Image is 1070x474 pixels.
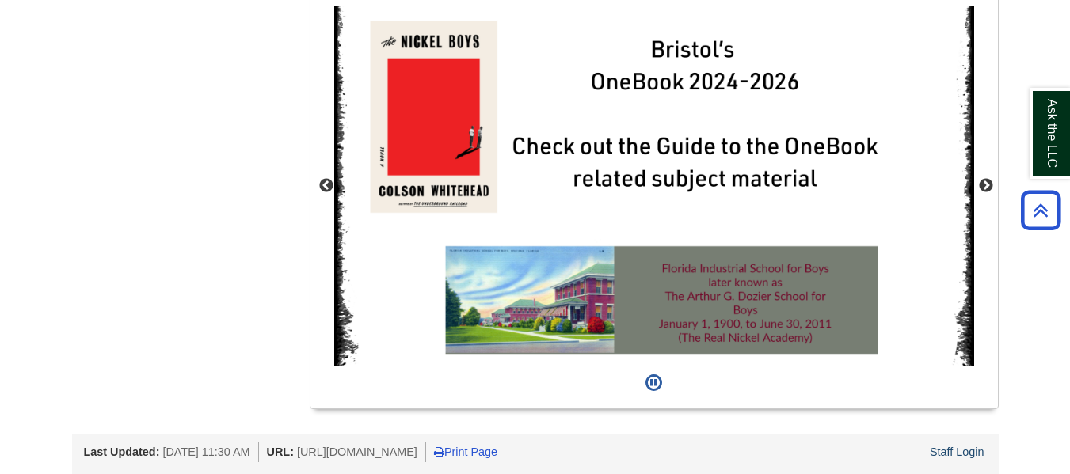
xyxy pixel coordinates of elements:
[297,446,417,458] span: [URL][DOMAIN_NAME]
[1015,199,1066,221] a: Back to Top
[434,446,444,457] i: Print Page
[334,6,974,366] img: The Nickel Boys OneBook
[334,6,974,366] div: This box contains rotating images
[162,446,249,458] span: [DATE] 11:30 AM
[267,446,294,458] span: URL:
[978,178,994,194] button: Next
[434,446,497,458] a: Print Page
[641,366,667,400] button: Pause
[930,446,984,458] a: Staff Login
[318,178,334,194] button: Previous
[84,446,160,458] span: Last Updated:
